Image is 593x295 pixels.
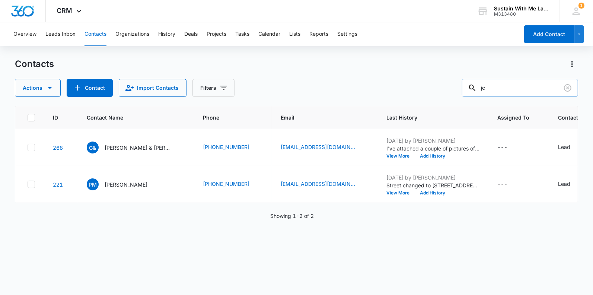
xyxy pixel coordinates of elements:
div: Lead [558,143,570,151]
button: History [158,22,175,46]
div: notifications count [578,3,584,9]
div: Contact Name - Patricia Mandell - Select to Edit Field [87,178,161,190]
a: [PHONE_NUMBER] [203,143,249,151]
button: Actions [15,79,61,97]
button: View More [386,154,415,158]
a: Navigate to contact details page for Patricia Mandell [53,181,63,188]
span: Phone [203,114,252,121]
button: Lists [289,22,300,46]
button: Deals [184,22,198,46]
div: Phone - (419) 464-1897 - Select to Edit Field [203,143,263,152]
div: Contact Name - Greg & Patricia Helyer - Select to Edit Field [87,142,185,153]
span: ID [53,114,58,121]
button: Overview [13,22,36,46]
p: [PERSON_NAME] & [PERSON_NAME] [105,144,172,152]
a: Navigate to contact details page for Greg & Patricia Helyer [53,145,63,151]
span: Contact Type [558,114,592,121]
button: Reports [309,22,328,46]
h1: Contacts [15,58,54,70]
div: Phone - (925) 899-5370 - Select to Edit Field [203,180,263,189]
div: --- [497,180,507,189]
button: Clear [562,82,574,94]
p: Showing 1-2 of 2 [270,212,314,220]
div: Assigned To - - Select to Edit Field [497,143,521,152]
div: Contact Type - Lead - Select to Edit Field [558,143,584,152]
a: [EMAIL_ADDRESS][DOMAIN_NAME] [281,180,355,188]
div: --- [497,143,507,152]
p: [DATE] by [PERSON_NAME] [386,174,479,181]
button: Calendar [258,22,280,46]
button: Organizations [115,22,149,46]
button: Add History [415,191,450,195]
button: View More [386,191,415,195]
p: [DATE] by [PERSON_NAME] [386,137,479,145]
button: Add Contact [524,25,574,43]
div: account name [494,6,548,12]
div: account id [494,12,548,17]
button: Contacts [85,22,106,46]
p: I've attached a couple of pictures of the type of end product we're looking for. The image with t... [386,145,479,152]
span: Assigned To [497,114,529,121]
button: Settings [337,22,357,46]
button: Filters [192,79,235,97]
span: PM [87,178,99,190]
p: Street changed to [STREET_ADDRESS][PERSON_NAME]. City changed to orinda. [386,181,479,189]
a: [PHONE_NUMBER] [203,180,249,188]
p: [PERSON_NAME] [105,181,147,188]
button: Leads Inbox [45,22,76,46]
span: Email [281,114,358,121]
button: Projects [207,22,226,46]
span: 1 [578,3,584,9]
div: Contact Type - Lead - Select to Edit Field [558,180,584,189]
a: [EMAIL_ADDRESS][DOMAIN_NAME] [281,143,355,151]
button: Add History [415,154,450,158]
button: Import Contacts [119,79,186,97]
button: Add Contact [67,79,113,97]
span: G& [87,142,99,153]
span: Contact Name [87,114,174,121]
div: Email - patriciamandell@comcast.net - Select to Edit Field [281,180,369,189]
span: Last History [386,114,469,121]
button: Actions [566,58,578,70]
span: CRM [57,7,73,15]
div: Email - pattyhelyer@gmail.com - Select to Edit Field [281,143,369,152]
input: Search Contacts [462,79,578,97]
button: Tasks [235,22,249,46]
div: Assigned To - - Select to Edit Field [497,180,521,189]
div: Lead [558,180,570,188]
